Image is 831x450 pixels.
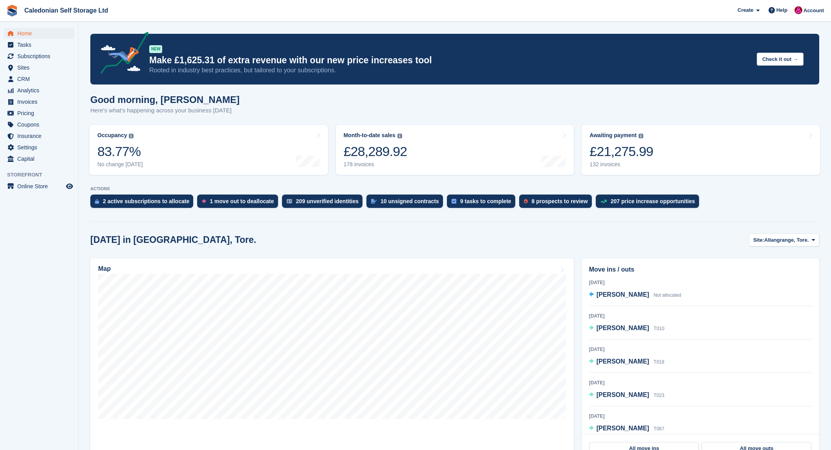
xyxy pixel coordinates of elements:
[90,235,256,245] h2: [DATE] in [GEOGRAPHIC_DATA], Tore.
[149,66,750,75] p: Rooted in industry best practices, but tailored to your subscriptions.
[97,143,143,160] div: 83.77%
[653,292,681,298] span: Not allocated
[17,28,64,39] span: Home
[757,53,804,66] button: Check it out →
[371,199,377,204] img: contract_signature_icon-13c848040528278c33f63329250d36e43548de30e8caae1d1a13099fd9432cc5.svg
[639,134,643,138] img: icon-info-grey-7440780725fd019a000dd9b08b2336e03edf1995a4989e88bcd33f0948082b44.svg
[17,108,64,119] span: Pricing
[4,108,74,119] a: menu
[296,198,359,204] div: 209 unverified identities
[653,326,664,331] span: T010
[17,181,64,192] span: Online Store
[344,143,407,160] div: £28,289.92
[17,119,64,130] span: Coupons
[589,323,664,334] a: [PERSON_NAME] T010
[4,153,74,164] a: menu
[589,265,812,274] h2: Move ins / outs
[4,39,74,50] a: menu
[589,379,812,386] div: [DATE]
[653,359,664,365] span: T018
[653,393,664,398] span: T023
[589,161,653,168] div: 132 invoices
[749,233,819,246] button: Site: Allangrange, Tore.
[210,198,274,204] div: 1 move out to deallocate
[589,413,812,420] div: [DATE]
[589,312,812,320] div: [DATE]
[589,424,664,434] a: [PERSON_NAME] T067
[764,236,809,244] span: Allangrange, Tore.
[344,161,407,168] div: 178 invoices
[366,195,447,212] a: 10 unsigned contracts
[4,96,74,107] a: menu
[776,6,787,14] span: Help
[202,199,206,204] img: move_outs_to_deallocate_icon-f764333ba52eb49d3ac5e1228854f67142a1ed5810a6f6cc68b1a99e826820c5.svg
[804,7,824,15] span: Account
[597,325,649,331] span: [PERSON_NAME]
[129,134,134,138] img: icon-info-grey-7440780725fd019a000dd9b08b2336e03edf1995a4989e88bcd33f0948082b44.svg
[4,73,74,84] a: menu
[589,279,812,286] div: [DATE]
[600,200,607,203] img: price_increase_opportunities-93ffe204e8149a01c8c9dc8f82e8f89637d9d84a8eef4429ea346261dce0b2c0.svg
[336,125,574,175] a: Month-to-date sales £28,289.92 178 invoices
[95,199,99,204] img: active_subscription_to_allocate_icon-d502201f5373d7db506a760aba3b589e785aa758c864c3986d89f69b8ff3...
[287,199,292,204] img: verify_identity-adf6edd0f0f0b5bbfe63781bf79b02c33cf7c696d77639b501bdc392416b5a36.svg
[794,6,802,14] img: Donald Mathieson
[17,85,64,96] span: Analytics
[589,346,812,353] div: [DATE]
[524,199,528,204] img: prospect-51fa495bee0391a8d652442698ab0144808aea92771e9ea1ae160a38d050c398.svg
[4,181,74,192] a: menu
[381,198,439,204] div: 10 unsigned contracts
[519,195,596,212] a: 8 prospects to review
[596,195,703,212] a: 207 price increase opportunities
[589,390,664,400] a: [PERSON_NAME] T023
[21,4,111,17] a: Caledonian Self Storage Ltd
[90,106,240,115] p: Here's what's happening across your business [DATE]
[4,51,74,62] a: menu
[149,55,750,66] p: Make £1,625.31 of extra revenue with our new price increases tool
[6,5,18,17] img: stora-icon-8386f47178a22dfd0bd8f6a31ec36ba5ce8667c1dd55bd0f319d3a0aa187defe.svg
[532,198,588,204] div: 8 prospects to review
[452,199,456,204] img: task-75834270c22a3079a89374b754ae025e5fb1db73e45f91037f5363f120a921f8.svg
[753,236,764,244] span: Site:
[197,195,282,212] a: 1 move out to deallocate
[17,51,64,62] span: Subscriptions
[17,153,64,164] span: Capital
[90,125,328,175] a: Occupancy 83.77% No change [DATE]
[149,45,162,53] div: NEW
[97,161,143,168] div: No change [DATE]
[103,198,189,204] div: 2 active subscriptions to allocate
[4,142,74,153] a: menu
[582,125,820,175] a: Awaiting payment £21,275.99 132 invoices
[90,186,819,191] p: ACTIONS
[17,142,64,153] span: Settings
[4,119,74,130] a: menu
[17,62,64,73] span: Sites
[589,357,664,367] a: [PERSON_NAME] T018
[597,391,649,398] span: [PERSON_NAME]
[653,426,664,432] span: T067
[90,94,240,105] h1: Good morning, [PERSON_NAME]
[17,73,64,84] span: CRM
[597,291,649,298] span: [PERSON_NAME]
[4,85,74,96] a: menu
[282,195,367,212] a: 209 unverified identities
[597,358,649,365] span: [PERSON_NAME]
[611,198,695,204] div: 207 price increase opportunities
[98,265,111,272] h2: Map
[460,198,511,204] div: 9 tasks to complete
[17,130,64,141] span: Insurance
[94,32,149,77] img: price-adjustments-announcement-icon-8257ccfd72463d97f412b2fc003d46551f7dbcb40ab6d574587a9cd5c0d94...
[589,132,637,139] div: Awaiting payment
[4,28,74,39] a: menu
[344,132,395,139] div: Month-to-date sales
[597,425,649,432] span: [PERSON_NAME]
[4,130,74,141] a: menu
[4,62,74,73] a: menu
[97,132,127,139] div: Occupancy
[589,143,653,160] div: £21,275.99
[397,134,402,138] img: icon-info-grey-7440780725fd019a000dd9b08b2336e03edf1995a4989e88bcd33f0948082b44.svg
[17,39,64,50] span: Tasks
[589,290,681,300] a: [PERSON_NAME] Not allocated
[447,195,519,212] a: 9 tasks to complete
[17,96,64,107] span: Invoices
